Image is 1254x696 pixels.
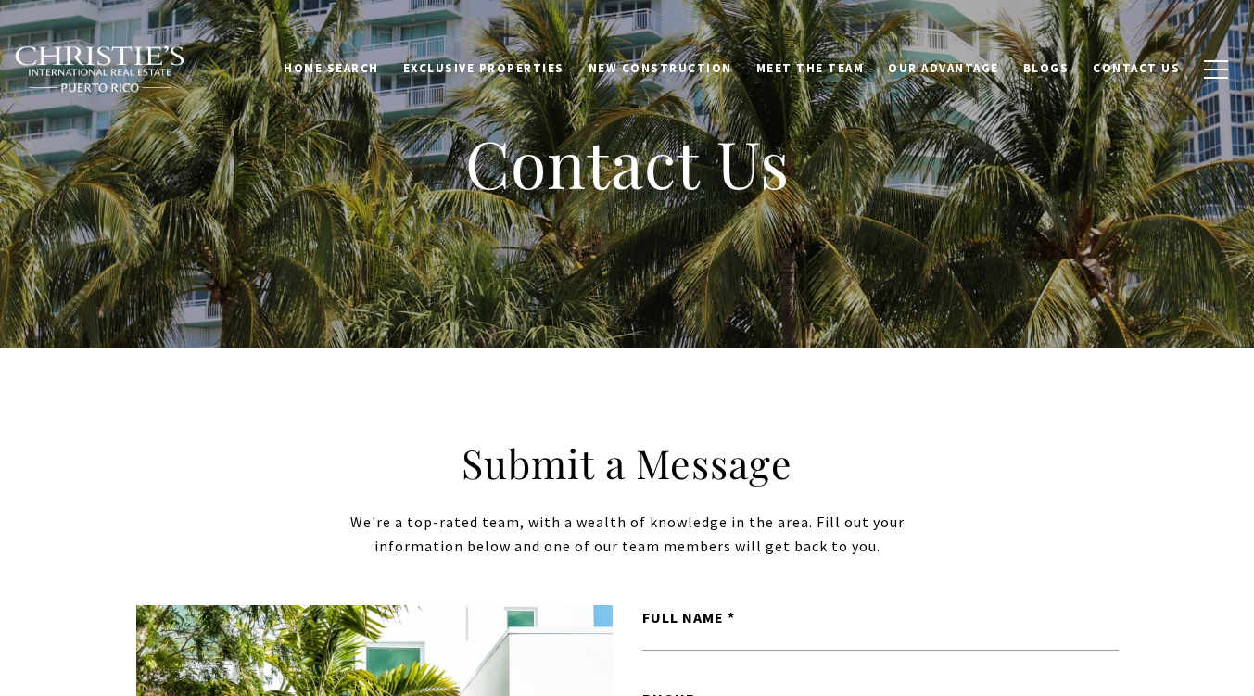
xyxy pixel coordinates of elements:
[349,511,906,558] div: We're a top-rated team, with a wealth of knowledge in the area. Fill out your information below a...
[1093,60,1180,76] span: Contact Us
[888,60,999,76] span: Our Advantage
[1011,51,1082,86] a: Blogs
[391,51,576,86] a: Exclusive Properties
[257,122,998,204] h1: Contact Us
[642,605,1119,629] label: Full Name
[589,60,732,76] span: New Construction
[876,51,1011,86] a: Our Advantage
[272,51,391,86] a: Home Search
[1023,60,1070,76] span: Blogs
[576,51,744,86] a: New Construction
[349,437,906,489] h2: Submit a Message
[14,45,186,94] img: Christie's International Real Estate black text logo
[403,60,564,76] span: Exclusive Properties
[744,51,877,86] a: Meet the Team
